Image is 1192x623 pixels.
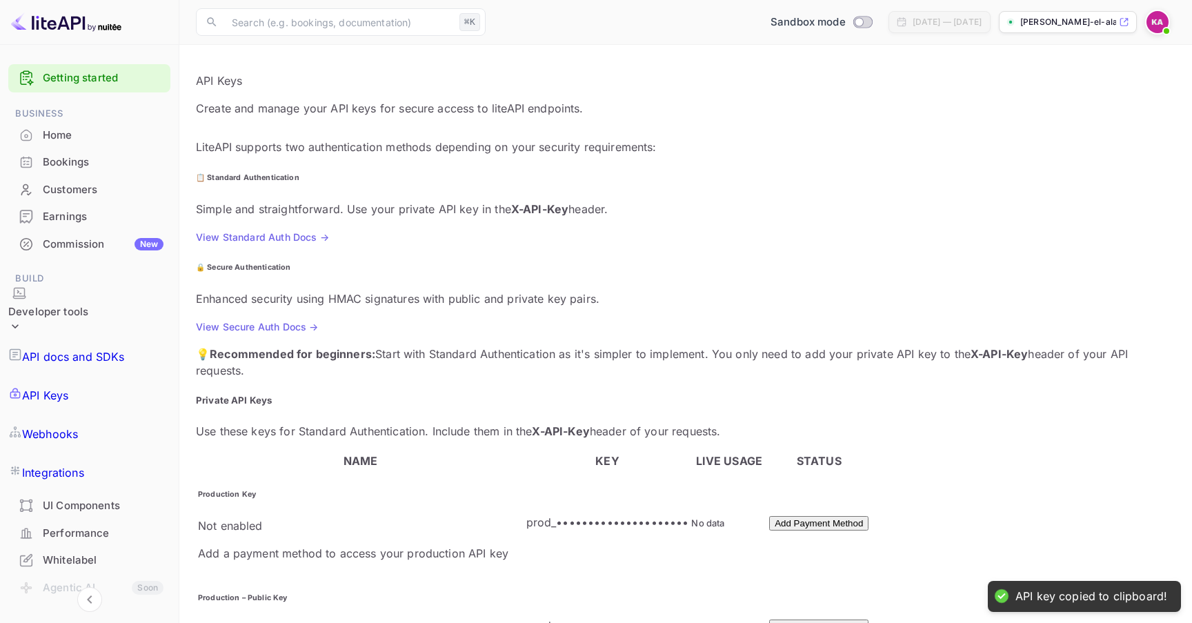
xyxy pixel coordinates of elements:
[196,100,1175,117] p: Create and manage your API keys for secure access to liteAPI endpoints.
[196,231,329,243] a: View Standard Auth Docs →
[8,177,170,202] a: Customers
[8,231,170,257] a: CommissionNew
[8,493,170,520] div: UI Components
[1146,11,1169,33] img: karim El Alaoui
[196,172,1175,184] h6: 📋 Standard Authentication
[691,452,767,470] th: LIVE USAGE
[197,452,524,470] th: NAME
[8,520,170,547] div: Performance
[210,347,375,361] strong: Recommended for beginners:
[8,547,170,573] a: Whitelabel
[769,516,868,531] button: Add Payment Method
[43,155,163,170] div: Bookings
[8,149,170,175] a: Bookings
[196,262,1175,273] h6: 🔒 Secure Authentication
[532,424,589,438] strong: X-API-Key
[196,423,1175,439] p: Use these keys for Standard Authentication. Include them in the header of your requests.
[1015,589,1167,604] div: API key copied to clipboard!
[43,209,163,225] div: Earnings
[459,13,480,31] div: ⌘K
[43,182,163,198] div: Customers
[8,376,170,415] a: API Keys
[691,517,724,528] span: No data
[8,547,170,574] div: Whitelabel
[8,106,170,121] span: Business
[8,304,88,320] div: Developer tools
[43,526,163,542] div: Performance
[8,149,170,176] div: Bookings
[769,515,868,529] a: Add Payment Method
[8,453,170,492] a: Integrations
[22,426,78,442] p: Webhooks
[22,387,68,404] p: API Keys
[8,271,170,286] span: Build
[198,517,524,534] div: Not enabled
[43,498,163,514] div: UI Components
[43,553,163,568] div: Whitelabel
[765,14,877,30] div: Switch to Production mode
[913,16,982,28] div: [DATE] — [DATE]
[22,464,84,481] p: Integrations
[196,201,1175,217] p: Simple and straightforward. Use your private API key in the header.
[43,70,163,86] a: Getting started
[8,64,170,92] div: Getting started
[8,415,170,453] a: Webhooks
[511,202,568,216] strong: X-API-Key
[8,231,170,258] div: CommissionNew
[135,238,163,250] div: New
[768,452,869,470] th: STATUS
[1020,16,1116,28] p: [PERSON_NAME]-el-alaoui-vhuya....
[971,347,1028,361] strong: X-API-Key
[43,237,163,253] div: Commission
[771,14,846,30] span: Sandbox mode
[11,11,121,33] img: LiteAPI logo
[196,394,1175,408] h5: Private API Keys
[77,587,102,612] button: Collapse navigation
[8,122,170,149] div: Home
[526,514,689,531] p: prod_•••••••••••••••••••••
[196,139,1175,155] p: LiteAPI supports two authentication methods depending on your security requirements:
[198,545,524,562] p: Add a payment method to access your production API key
[196,290,1175,307] p: Enhanced security using HMAC signatures with public and private key pairs.
[8,204,170,229] a: Earnings
[22,348,125,365] p: API docs and SDKs
[8,337,170,376] a: API docs and SDKs
[8,204,170,230] div: Earnings
[8,177,170,204] div: Customers
[8,286,88,338] div: Developer tools
[223,8,454,36] input: Search (e.g. bookings, documentation)
[196,321,318,333] a: View Secure Auth Docs →
[8,520,170,546] a: Performance
[196,72,1175,89] p: API Keys
[526,452,690,470] th: KEY
[8,493,170,518] a: UI Components
[198,489,524,500] h6: Production Key
[43,128,163,144] div: Home
[196,346,1175,379] p: 💡 Start with Standard Authentication as it's simpler to implement. You only need to add your priv...
[198,593,524,604] h6: Production – Public Key
[8,122,170,148] a: Home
